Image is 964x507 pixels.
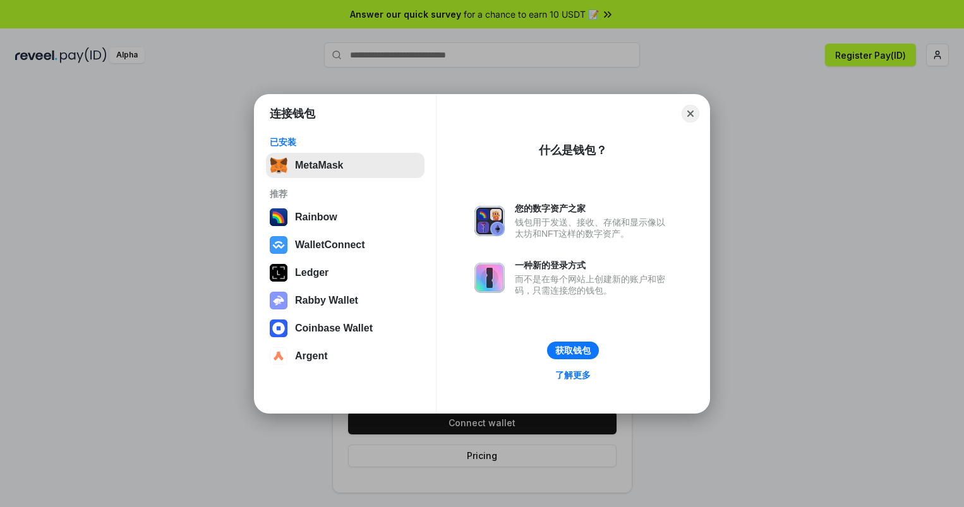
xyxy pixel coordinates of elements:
img: svg+xml,%3Csvg%20xmlns%3D%22http%3A%2F%2Fwww.w3.org%2F2000%2Fsvg%22%20fill%3D%22none%22%20viewBox... [270,292,287,309]
div: Rabby Wallet [295,295,358,306]
button: Argent [266,343,425,369]
div: Argent [295,350,328,362]
a: 了解更多 [548,367,598,383]
div: 您的数字资产之家 [515,203,672,214]
button: WalletConnect [266,232,425,258]
div: Rainbow [295,212,337,223]
img: svg+xml,%3Csvg%20width%3D%2228%22%20height%3D%2228%22%20viewBox%3D%220%200%2028%2028%22%20fill%3D... [270,236,287,254]
div: 推荐 [270,188,421,200]
div: MetaMask [295,160,343,171]
button: 获取钱包 [547,342,599,359]
div: 已安装 [270,136,421,148]
div: 获取钱包 [555,345,591,356]
div: 了解更多 [555,369,591,381]
div: Ledger [295,267,328,278]
img: svg+xml,%3Csvg%20width%3D%22120%22%20height%3D%22120%22%20viewBox%3D%220%200%20120%20120%22%20fil... [270,208,287,226]
div: WalletConnect [295,239,365,251]
button: Ledger [266,260,425,285]
img: svg+xml,%3Csvg%20xmlns%3D%22http%3A%2F%2Fwww.w3.org%2F2000%2Fsvg%22%20fill%3D%22none%22%20viewBox... [474,206,505,236]
img: svg+xml,%3Csvg%20width%3D%2228%22%20height%3D%2228%22%20viewBox%3D%220%200%2028%2028%22%20fill%3D... [270,319,287,337]
button: Coinbase Wallet [266,316,425,341]
div: 什么是钱包？ [539,143,607,158]
div: 一种新的登录方式 [515,259,672,271]
img: svg+xml,%3Csvg%20width%3D%2228%22%20height%3D%2228%22%20viewBox%3D%220%200%2028%2028%22%20fill%3D... [270,347,287,365]
button: Close [682,105,699,122]
h1: 连接钱包 [270,106,315,121]
img: svg+xml,%3Csvg%20xmlns%3D%22http%3A%2F%2Fwww.w3.org%2F2000%2Fsvg%22%20fill%3D%22none%22%20viewBox... [474,263,505,293]
div: 而不是在每个网站上创建新的账户和密码，只需连接您的钱包。 [515,273,672,296]
div: 钱包用于发送、接收、存储和显示像以太坊和NFT这样的数字资产。 [515,217,672,239]
button: Rainbow [266,205,425,230]
button: MetaMask [266,153,425,178]
img: svg+xml,%3Csvg%20xmlns%3D%22http%3A%2F%2Fwww.w3.org%2F2000%2Fsvg%22%20width%3D%2228%22%20height%3... [270,264,287,282]
img: svg+xml,%3Csvg%20fill%3D%22none%22%20height%3D%2233%22%20viewBox%3D%220%200%2035%2033%22%20width%... [270,157,287,174]
div: Coinbase Wallet [295,323,373,334]
button: Rabby Wallet [266,288,425,313]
